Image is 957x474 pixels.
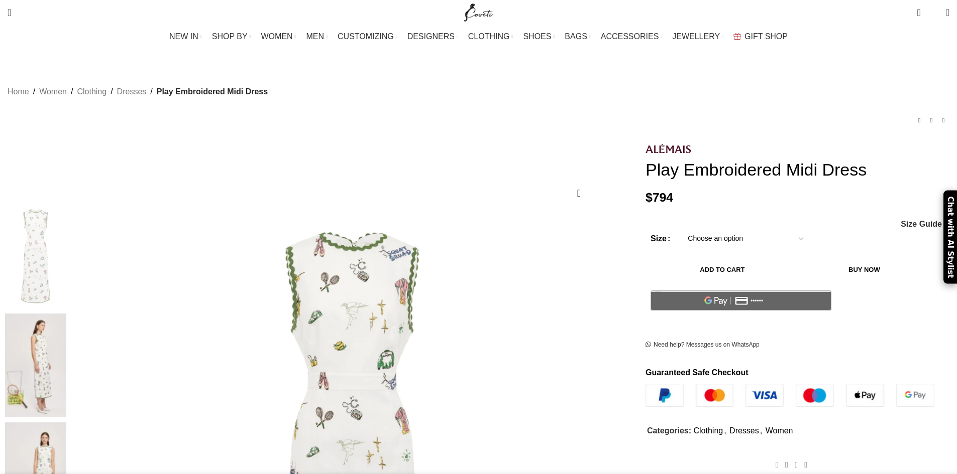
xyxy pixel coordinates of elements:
span: CLOTHING [468,32,510,41]
span: Play Embroidered Midi Dress [157,85,268,98]
a: SHOP BY [212,27,251,47]
span: SHOES [523,32,551,41]
a: CUSTOMIZING [338,27,397,47]
a: WOMEN [261,27,296,47]
a: Need help? Messages us on WhatsApp [646,341,760,349]
text: •••••• [751,297,764,304]
a: Clothing [77,85,107,98]
span: DESIGNERS [407,32,455,41]
img: Alemais [5,313,66,418]
span: , [724,424,726,437]
span: ACCESSORIES [601,32,659,41]
img: guaranteed-safe-checkout-bordered.j [646,384,934,407]
span: BAGS [565,32,587,41]
a: Dresses [729,426,759,435]
a: CLOTHING [468,27,513,47]
a: ACCESSORIES [601,27,663,47]
img: Alemais [5,204,66,308]
a: Women [39,85,67,98]
a: SHOES [523,27,555,47]
span: $ [646,191,653,204]
a: JEWELLERY [672,27,723,47]
img: GiftBag [733,33,741,40]
a: WhatsApp social link [801,457,811,472]
span: CUSTOMIZING [338,32,394,41]
span: MEN [306,32,325,41]
a: Women [766,426,793,435]
button: Buy now [799,259,929,280]
img: Alemais [646,144,691,153]
a: Dresses [117,85,147,98]
span: 0 [918,5,925,13]
span: Categories: [647,426,691,435]
a: Search [3,3,16,23]
bdi: 794 [646,191,673,204]
a: DESIGNERS [407,27,458,47]
iframe: Secure payment input frame [649,316,833,317]
span: NEW IN [169,32,198,41]
a: X social link [782,457,791,472]
label: Size [651,232,670,245]
a: MEN [306,27,328,47]
h1: Play Embroidered Midi Dress [646,160,949,180]
button: Pay with GPay [651,290,831,310]
a: NEW IN [169,27,202,47]
span: GIFT SHOP [745,32,788,41]
span: JEWELLERY [672,32,720,41]
div: Main navigation [3,27,954,47]
span: WOMEN [261,32,293,41]
span: , [760,424,762,437]
button: Add to cart [651,259,794,280]
span: SHOP BY [212,32,248,41]
span: 0 [930,10,938,18]
a: 0 [912,3,925,23]
a: GIFT SHOP [733,27,788,47]
a: Previous product [913,114,925,126]
a: Facebook social link [772,457,782,472]
a: BAGS [565,27,590,47]
a: Home [8,85,29,98]
a: Clothing [693,426,723,435]
a: Pinterest social link [791,457,801,472]
div: My Wishlist [928,3,938,23]
a: Size Guide [900,220,942,228]
a: Next product [937,114,949,126]
strong: Guaranteed Safe Checkout [646,368,749,377]
a: Site logo [462,8,495,16]
nav: Breadcrumb [8,85,268,98]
